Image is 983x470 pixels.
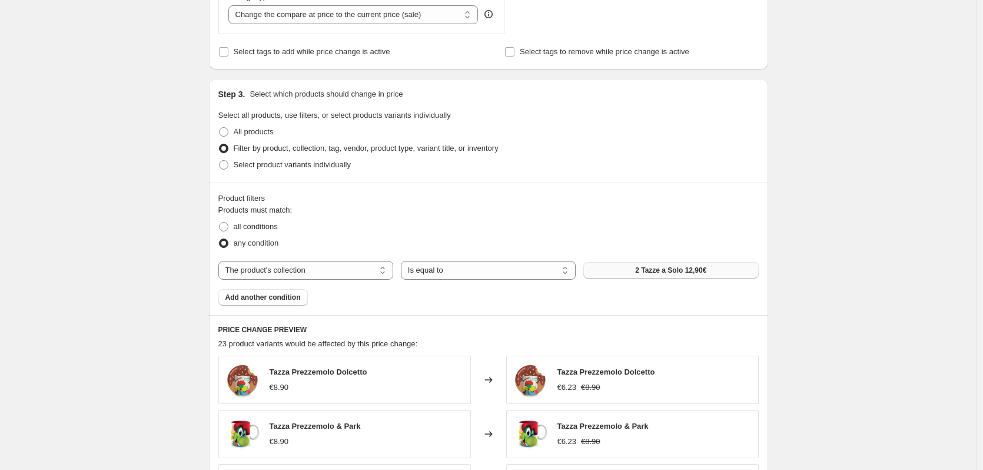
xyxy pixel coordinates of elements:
[557,368,655,376] span: Tazza Prezzemolo Dolcetto
[218,88,245,100] h2: Step 3.
[250,88,403,100] p: Select which products should change in price
[218,111,451,120] span: Select all products, use filters, or select products variants individually
[234,160,351,169] span: Select product variants individually
[234,222,278,231] span: all conditions
[270,436,289,448] div: €8.90
[218,193,759,204] div: Product filters
[225,362,260,398] img: MUG-PREZZ-DOLCETTI-INBLISTER_80x.jpg
[270,368,367,376] span: Tazza Prezzemolo Dolcetto
[234,144,499,153] span: Filter by product, collection, tag, vendor, product type, variant title, or inventory
[557,422,649,431] span: Tazza Prezzemolo & Park
[234,127,274,136] span: All products
[270,382,289,393] div: €8.90
[557,382,577,393] div: €6.23
[583,262,758,279] button: 2 Tazze a Solo 12,90€
[270,422,361,431] span: Tazza Prezzemolo & Park
[234,47,390,56] span: Select tags to add while price change is active
[581,436,600,448] strike: €8.90
[513,416,548,452] img: MUG-PREZZ-PARK_A_80x.jpg
[225,416,260,452] img: MUG-PREZZ-PARK_A_80x.jpg
[581,382,600,393] strike: €8.90
[483,8,494,20] div: help
[513,362,548,398] img: MUG-PREZZ-DOLCETTI-INBLISTER_80x.jpg
[234,239,279,247] span: any condition
[520,47,689,56] span: Select tags to remove while price change is active
[218,339,418,348] span: 23 product variants would be affected by this price change:
[635,266,706,275] span: 2 Tazze a Solo 12,90€
[218,325,759,335] h6: PRICE CHANGE PREVIEW
[557,436,577,448] div: €6.23
[225,293,301,302] span: Add another condition
[218,289,308,306] button: Add another condition
[218,206,293,214] span: Products must match:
